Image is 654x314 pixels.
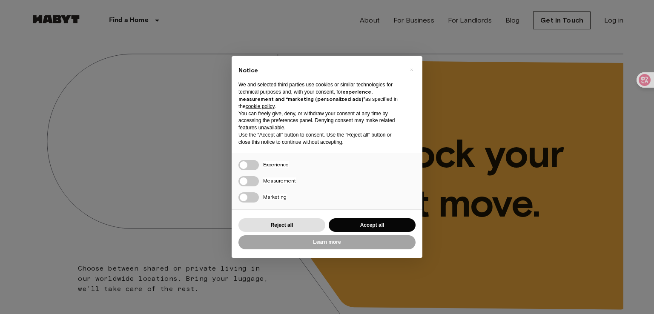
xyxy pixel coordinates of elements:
p: You can freely give, deny, or withdraw your consent at any time by accessing the preferences pane... [238,110,402,131]
button: Reject all [238,218,325,232]
strong: experience, measurement and “marketing (personalized ads)” [238,88,373,102]
span: Marketing [263,194,287,200]
a: cookie policy [246,103,275,109]
h2: Notice [238,66,402,75]
p: Use the “Accept all” button to consent. Use the “Reject all” button or close this notice to conti... [238,131,402,146]
button: Learn more [238,235,416,249]
button: Close this notice [404,63,418,77]
span: Measurement [263,177,296,184]
span: × [410,65,413,75]
span: Experience [263,161,289,168]
button: Accept all [329,218,416,232]
p: We and selected third parties use cookies or similar technologies for technical purposes and, wit... [238,81,402,110]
